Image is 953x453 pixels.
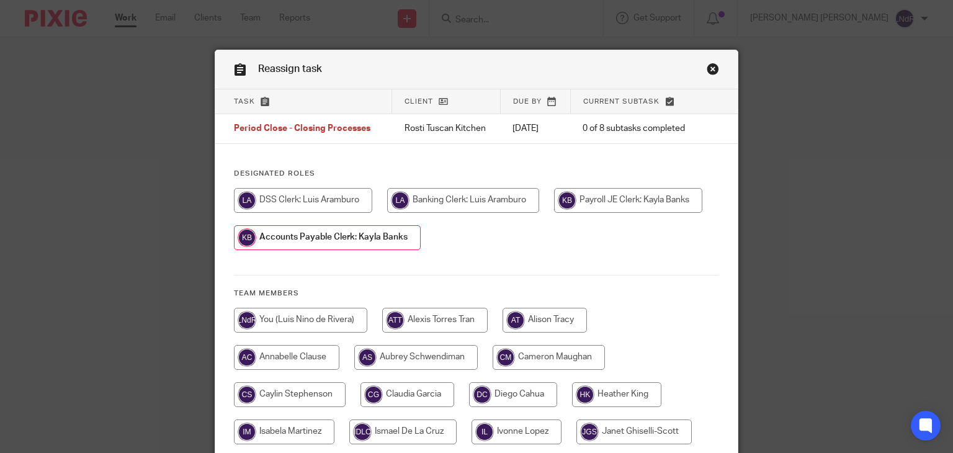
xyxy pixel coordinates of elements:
span: Task [234,98,255,105]
span: Reassign task [258,64,322,74]
p: [DATE] [512,122,558,135]
span: Client [405,98,433,105]
a: Close this dialog window [707,63,719,79]
p: Rosti Tuscan Kitchen [405,122,488,135]
span: Period Close - Closing Processes [234,125,370,133]
h4: Team members [234,289,720,298]
span: Current subtask [583,98,660,105]
td: 0 of 8 subtasks completed [570,114,700,144]
h4: Designated Roles [234,169,720,179]
span: Due by [513,98,542,105]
